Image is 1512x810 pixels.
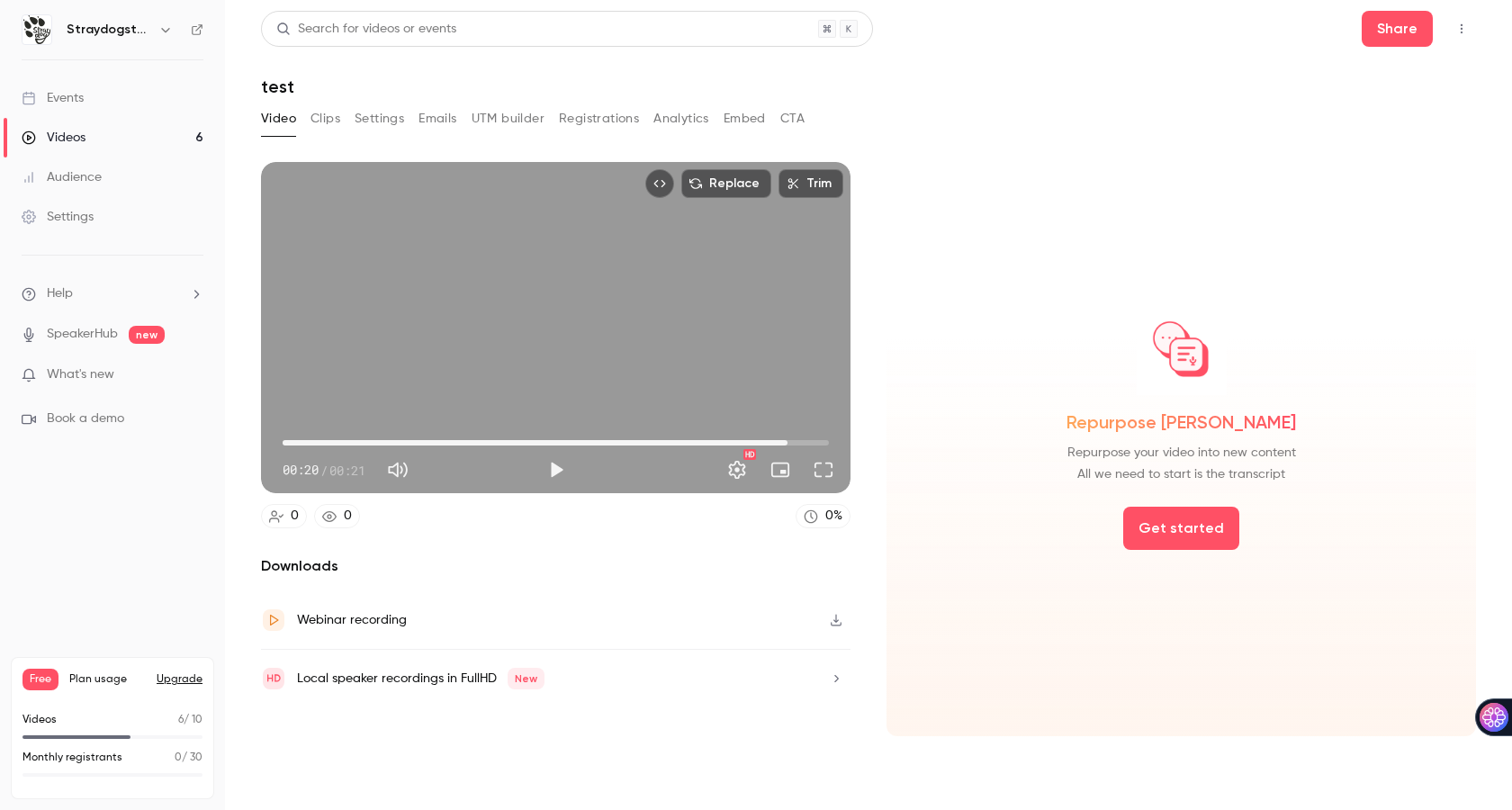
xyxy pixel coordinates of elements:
button: Upgrade [157,672,202,687]
a: 0 [261,504,307,528]
a: 0 [314,504,360,528]
div: 0 [344,507,352,526]
div: Videos [22,129,85,147]
button: UTM builder [472,104,544,133]
button: Embed [724,104,766,133]
div: 00:20 [283,461,365,480]
button: Play [538,452,574,488]
span: Repurpose [PERSON_NAME] [1066,409,1296,435]
p: / 10 [178,712,202,728]
span: New [508,668,544,689]
button: Settings [355,104,404,133]
div: Local speaker recordings in FullHD [297,668,544,689]
span: Repurpose your video into new content All we need to start is the transcript [1067,442,1296,485]
button: Turn on miniplayer [762,452,798,488]
span: 0 [175,752,182,763]
button: Top Bar Actions [1447,14,1476,43]
a: SpeakerHub [47,325,118,344]
span: Plan usage [69,672,146,687]
img: Straydogstudios [22,15,51,44]
iframe: Noticeable Trigger [182,367,203,383]
div: Events [22,89,84,107]
span: 6 [178,715,184,725]
button: Share [1362,11,1433,47]
span: 00:21 [329,461,365,480]
a: 0% [796,504,850,528]
h1: test [261,76,1476,97]
button: Full screen [805,452,841,488]
div: Audience [22,168,102,186]
h6: Straydogstudios [67,21,151,39]
p: / 30 [175,750,202,766]
div: 0 % [825,507,842,526]
div: HD [743,449,756,460]
button: Get started [1123,507,1239,550]
h2: Downloads [261,555,850,577]
div: Settings [22,208,94,226]
button: CTA [780,104,805,133]
button: Emails [418,104,456,133]
li: help-dropdown-opener [22,284,203,303]
button: Replace [681,169,771,198]
span: Book a demo [47,409,124,428]
button: Video [261,104,296,133]
span: Help [47,284,73,303]
span: 00:20 [283,461,319,480]
p: Videos [22,712,57,728]
button: Trim [778,169,843,198]
button: Clips [310,104,340,133]
div: Search for videos or events [276,20,456,39]
p: Monthly registrants [22,750,122,766]
span: Free [22,669,58,690]
button: Registrations [559,104,639,133]
button: Embed video [645,169,674,198]
div: Webinar recording [297,609,407,631]
div: 0 [291,507,299,526]
button: Analytics [653,104,709,133]
span: What's new [47,365,114,384]
button: Settings [719,452,755,488]
span: / [320,461,328,480]
span: new [129,326,165,344]
button: Mute [380,452,416,488]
